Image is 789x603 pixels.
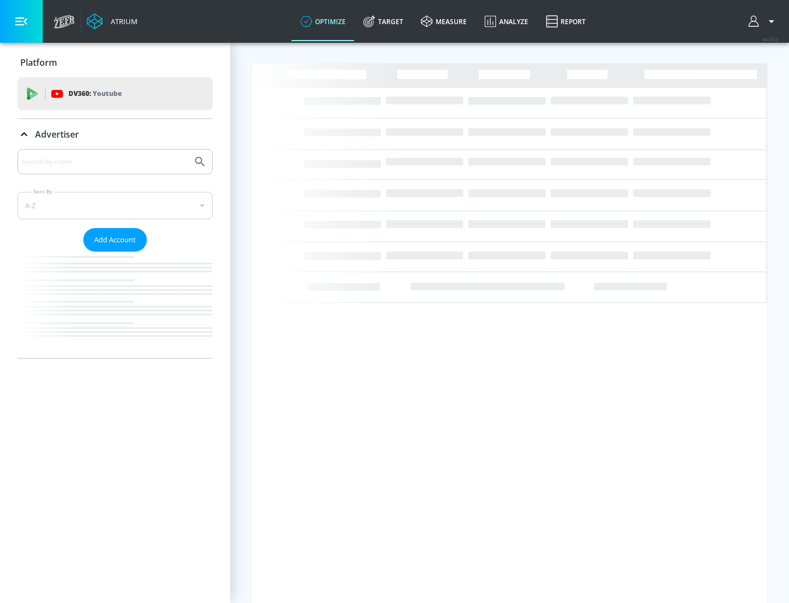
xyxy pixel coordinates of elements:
a: Target [355,2,412,41]
div: Advertiser [18,119,213,150]
a: Analyze [476,2,537,41]
p: Platform [20,56,57,69]
a: optimize [291,2,355,41]
p: Advertiser [35,128,79,140]
a: Report [537,2,594,41]
a: measure [412,2,476,41]
span: Add Account [94,234,136,246]
div: Platform [18,47,213,78]
p: DV360: [68,88,122,100]
div: Atrium [106,16,138,26]
a: Atrium [87,13,138,30]
div: Advertiser [18,149,213,358]
p: Youtube [93,88,122,99]
button: Add Account [83,228,147,252]
div: A-Z [18,192,213,219]
div: DV360: Youtube [18,77,213,110]
label: Sort By [31,188,55,195]
nav: list of Advertiser [18,252,213,358]
span: v 4.32.0 [763,36,778,42]
input: Search by name [22,155,188,169]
